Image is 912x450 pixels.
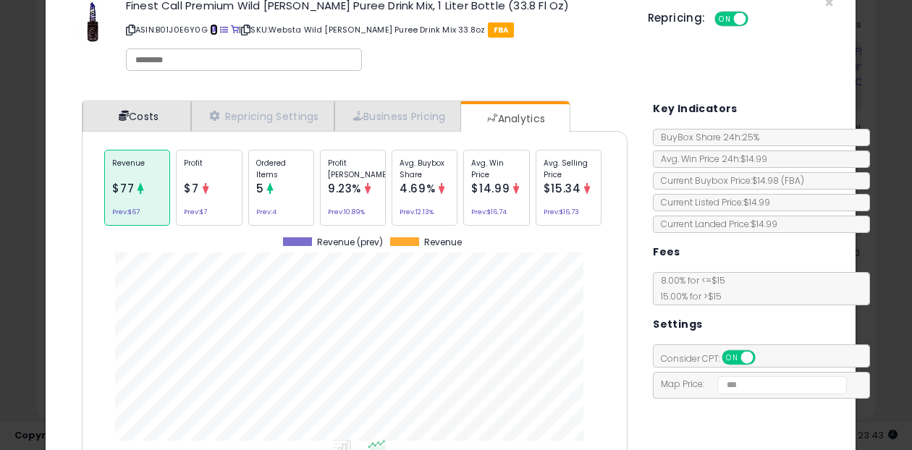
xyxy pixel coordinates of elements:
[191,101,334,131] a: Repricing Settings
[716,13,734,25] span: ON
[334,101,461,131] a: Business Pricing
[256,158,306,179] p: Ordered Items
[654,131,759,143] span: BuyBox Share 24h: 25%
[544,158,594,179] p: Avg. Selling Price
[654,174,804,187] span: Current Buybox Price:
[654,290,722,302] span: 15.00 % for > $15
[654,218,777,230] span: Current Landed Price: $14.99
[112,158,162,179] p: Revenue
[317,237,383,247] span: Revenue (prev)
[781,174,804,187] span: ( FBA )
[112,210,140,214] small: Prev: $67
[220,24,228,35] a: All offer listings
[471,181,510,196] span: $14.99
[400,181,435,196] span: 4.69%
[400,158,449,179] p: Avg. Buybox Share
[328,181,361,196] span: 9.23%
[471,210,507,214] small: Prev: $16.74
[461,104,568,133] a: Analytics
[400,210,434,214] small: Prev: 12.13%
[488,22,515,38] span: FBA
[424,237,462,247] span: Revenue
[231,24,239,35] a: Your listing only
[471,158,521,179] p: Avg. Win Price
[83,101,191,131] a: Costs
[648,12,706,24] h5: Repricing:
[210,24,218,35] a: BuyBox page
[544,210,579,214] small: Prev: $16.73
[184,158,234,179] p: Profit
[723,352,741,364] span: ON
[328,210,365,214] small: Prev: 10.89%
[328,158,378,179] p: Profit [PERSON_NAME]
[256,210,276,214] small: Prev: 4
[126,18,626,41] p: ASIN: B01J0E6Y0G | SKU: Websta Wild [PERSON_NAME] Puree Drink Mix 33.8oz
[112,181,134,196] span: $77
[653,243,680,261] h5: Fees
[256,181,264,196] span: 5
[753,352,777,364] span: OFF
[653,315,702,334] h5: Settings
[184,210,207,214] small: Prev: $7
[184,181,198,196] span: $7
[746,13,769,25] span: OFF
[654,274,725,302] span: 8.00 % for <= $15
[653,100,738,118] h5: Key Indicators
[752,174,804,187] span: $14.98
[654,378,847,390] span: Map Price:
[654,352,774,365] span: Consider CPT:
[544,181,581,196] span: $15.34
[654,196,770,208] span: Current Listed Price: $14.99
[654,153,767,165] span: Avg. Win Price 24h: $14.99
